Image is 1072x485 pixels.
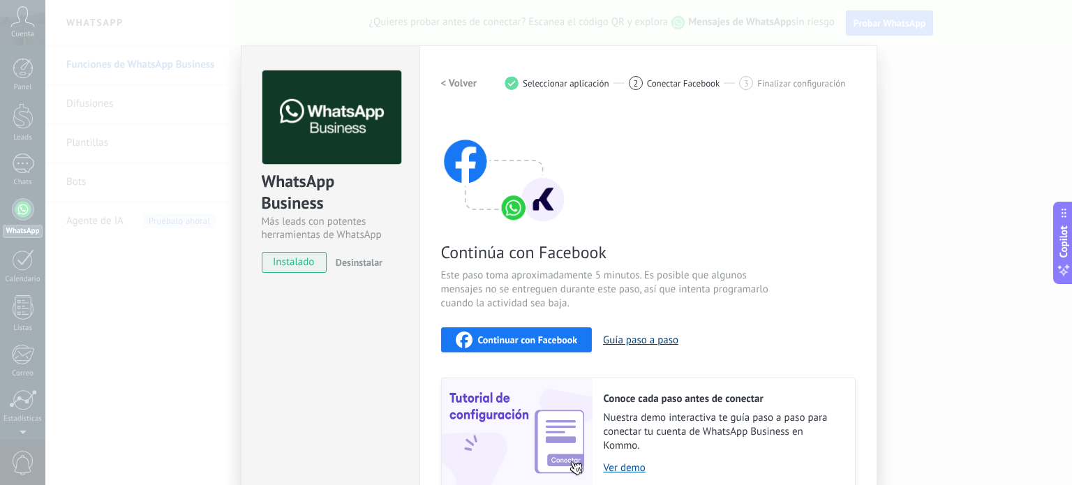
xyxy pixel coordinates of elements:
span: Nuestra demo interactiva te guía paso a paso para conectar tu cuenta de WhatsApp Business en Kommo. [604,411,841,453]
span: Copilot [1057,225,1071,258]
a: Ver demo [604,461,841,475]
button: < Volver [441,70,477,96]
span: Seleccionar aplicación [523,78,609,89]
button: Continuar con Facebook [441,327,593,352]
h2: Conoce cada paso antes de conectar [604,392,841,405]
span: Conectar Facebook [647,78,720,89]
img: logo_main.png [262,70,401,165]
span: Este paso toma aproximadamente 5 minutos. Es posible que algunos mensajes no se entreguen durante... [441,269,773,311]
span: Finalizar configuración [757,78,845,89]
h2: < Volver [441,77,477,90]
div: WhatsApp Business [262,170,399,215]
img: connect with facebook [441,112,567,224]
span: 3 [744,77,749,89]
span: Desinstalar [336,256,382,269]
div: Más leads con potentes herramientas de WhatsApp [262,215,399,241]
span: Continúa con Facebook [441,241,773,263]
button: Guía paso a paso [603,334,678,347]
button: Desinstalar [330,252,382,273]
span: Continuar con Facebook [478,335,578,345]
span: 2 [633,77,638,89]
span: instalado [262,252,326,273]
